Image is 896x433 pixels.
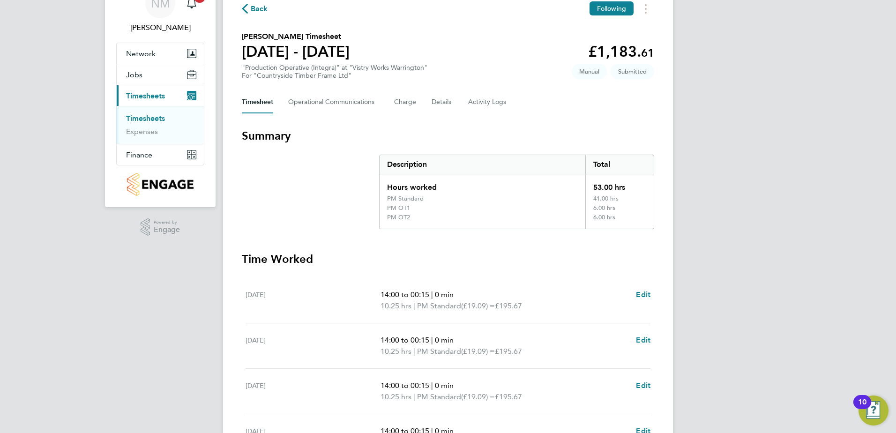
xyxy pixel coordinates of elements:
[117,144,204,165] button: Finance
[117,106,204,144] div: Timesheets
[413,347,415,356] span: |
[413,301,415,310] span: |
[394,91,417,113] button: Charge
[585,214,654,229] div: 6.00 hrs
[636,290,650,299] span: Edit
[636,336,650,344] span: Edit
[636,335,650,346] a: Edit
[413,392,415,401] span: |
[387,214,410,221] div: PM OT2
[154,226,180,234] span: Engage
[495,347,522,356] span: £195.67
[242,42,350,61] h1: [DATE] - [DATE]
[380,174,585,195] div: Hours worked
[288,91,379,113] button: Operational Communications
[585,155,654,174] div: Total
[246,380,381,403] div: [DATE]
[242,72,427,80] div: For "Countryside Timber Frame Ltd"
[251,3,268,15] span: Back
[495,392,522,401] span: £195.67
[126,127,158,136] a: Expenses
[381,392,411,401] span: 10.25 hrs
[116,22,204,33] span: Naomi Mutter
[381,336,429,344] span: 14:00 to 00:15
[246,289,381,312] div: [DATE]
[641,46,654,60] span: 61
[242,91,273,113] button: Timesheet
[242,64,427,80] div: "Production Operative (Integra)" at "Vistry Works Warrington"
[435,381,454,390] span: 0 min
[242,252,654,267] h3: Time Worked
[585,204,654,214] div: 6.00 hrs
[126,70,142,79] span: Jobs
[117,64,204,85] button: Jobs
[859,396,889,426] button: Open Resource Center, 10 new notifications
[637,1,654,16] button: Timesheets Menu
[636,289,650,300] a: Edit
[242,3,268,15] button: Back
[858,402,866,414] div: 10
[117,43,204,64] button: Network
[432,91,453,113] button: Details
[417,391,461,403] span: PM Standard
[461,301,495,310] span: (£19.09) =
[431,290,433,299] span: |
[431,381,433,390] span: |
[597,4,626,13] span: Following
[379,155,654,229] div: Summary
[461,392,495,401] span: (£19.09) =
[242,31,350,42] h2: [PERSON_NAME] Timesheet
[381,301,411,310] span: 10.25 hrs
[611,64,654,79] span: This timesheet is Submitted.
[590,1,634,15] button: Following
[417,300,461,312] span: PM Standard
[461,347,495,356] span: (£19.09) =
[242,128,654,143] h3: Summary
[380,155,585,174] div: Description
[636,381,650,390] span: Edit
[387,204,410,212] div: PM OT1
[381,381,429,390] span: 14:00 to 00:15
[127,173,193,196] img: countryside-properties-logo-retina.png
[387,195,424,202] div: PM Standard
[381,290,429,299] span: 14:00 to 00:15
[246,335,381,357] div: [DATE]
[435,290,454,299] span: 0 min
[154,218,180,226] span: Powered by
[431,336,433,344] span: |
[585,174,654,195] div: 53.00 hrs
[126,49,156,58] span: Network
[588,43,654,60] app-decimal: £1,183.
[468,91,508,113] button: Activity Logs
[572,64,607,79] span: This timesheet was manually created.
[116,173,204,196] a: Go to home page
[141,218,180,236] a: Powered byEngage
[585,195,654,204] div: 41.00 hrs
[381,347,411,356] span: 10.25 hrs
[435,336,454,344] span: 0 min
[126,114,165,123] a: Timesheets
[417,346,461,357] span: PM Standard
[126,150,152,159] span: Finance
[117,85,204,106] button: Timesheets
[495,301,522,310] span: £195.67
[636,380,650,391] a: Edit
[126,91,165,100] span: Timesheets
